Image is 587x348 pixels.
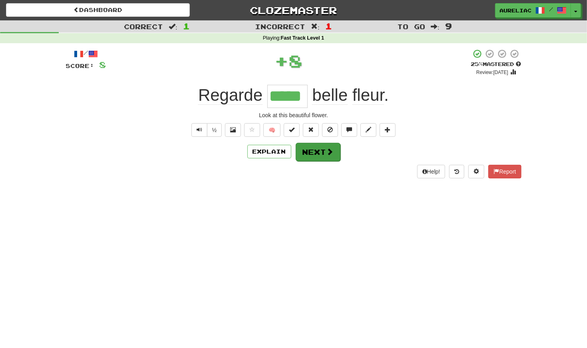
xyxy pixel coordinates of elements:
span: fleur [352,86,384,105]
div: Mastered [471,61,521,68]
button: Set this sentence to 100% Mastered (alt+m) [284,123,300,137]
button: ½ [207,123,222,137]
span: Score: [66,62,95,69]
button: 🧠 [263,123,281,137]
span: 8 [99,60,106,70]
button: Reset to 0% Mastered (alt+r) [303,123,319,137]
div: / [66,49,106,59]
span: 1 [325,21,332,31]
button: Round history (alt+y) [449,165,464,178]
span: : [169,23,177,30]
strong: Fast Track Level 1 [281,35,324,41]
span: 25 % [471,61,483,67]
button: Report [488,165,521,178]
button: Discuss sentence (alt+u) [341,123,357,137]
button: Play sentence audio (ctl+space) [191,123,207,137]
a: Dashboard [6,3,190,17]
div: Text-to-speech controls [190,123,222,137]
span: 9 [445,21,452,31]
button: Favorite sentence (alt+f) [244,123,260,137]
div: Look at this beautiful flower. [66,111,521,119]
span: 8 [289,51,302,71]
span: belle [312,86,348,105]
span: . [308,86,389,105]
span: Regarde [198,86,263,105]
button: Add to collection (alt+a) [380,123,396,137]
a: Clozemaster [202,3,386,17]
button: Explain [247,145,291,158]
span: 1 [183,21,190,31]
span: Correct [124,22,163,30]
small: Review: [DATE] [476,70,508,75]
a: aureliac / [495,3,571,18]
span: aureliac [499,7,531,14]
span: To go [397,22,425,30]
span: : [431,23,440,30]
button: Show image (alt+x) [225,123,241,137]
span: + [275,49,289,73]
span: Incorrect [255,22,305,30]
button: Next [296,143,340,161]
button: Help! [417,165,446,178]
span: / [549,6,553,12]
button: Edit sentence (alt+d) [360,123,376,137]
span: : [311,23,320,30]
button: Ignore sentence (alt+i) [322,123,338,137]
